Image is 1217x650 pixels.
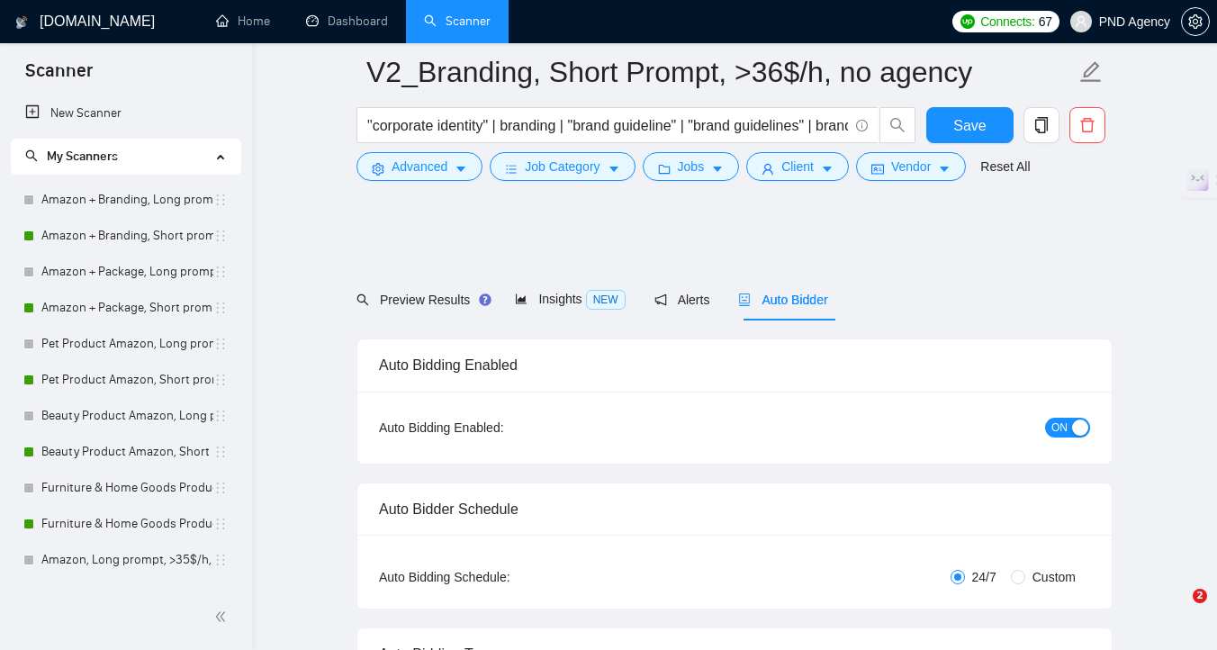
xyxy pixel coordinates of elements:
li: Amazon, Long prompt, >35$/h, no agency [11,542,240,578]
span: area-chart [515,293,527,305]
span: holder [213,337,228,351]
span: Job Category [525,157,599,176]
a: Pet Product Amazon, Long prompt, >35$/h, no agency [41,326,213,362]
li: Pet Product Amazon, Long prompt, >35$/h, no agency [11,326,240,362]
a: Furniture & Home Goods Product Amazon, Short prompt, >35$/h, no agency [41,506,213,542]
span: copy [1024,117,1059,133]
a: setting [1181,14,1210,29]
span: folder [658,162,671,176]
a: New Scanner [25,95,226,131]
li: Pet Product Amazon, Short prompt, >35$/h, no agency [11,362,240,398]
span: Vendor [891,157,931,176]
span: Client [781,157,814,176]
span: holder [213,193,228,207]
span: caret-down [455,162,467,176]
div: Auto Bidding Enabled [379,339,1090,391]
span: 24/7 [965,567,1004,587]
input: Search Freelance Jobs... [367,114,848,137]
a: Furniture & Home Goods Product Amazon, Long prompt, >35$/h, no agency [41,470,213,506]
span: My Scanners [47,149,118,164]
li: Amazon + Package, Long prompt, >35$/h, no agency [11,254,240,290]
a: searchScanner [424,14,491,29]
div: Auto Bidding Schedule: [379,567,616,587]
li: Amazon + Package, Short prompt, >35$/h, no agency [11,290,240,326]
span: caret-down [821,162,834,176]
span: Auto Bidder [738,293,827,307]
span: bars [505,162,518,176]
span: holder [213,373,228,387]
div: Auto Bidding Enabled: [379,418,616,438]
span: Jobs [678,157,705,176]
span: NEW [586,290,626,310]
li: Furniture & Home Goods Product Amazon, Short prompt, >35$/h, no agency [11,506,240,542]
button: idcardVendorcaret-down [856,152,966,181]
iframe: To enrich screen reader interactions, please activate Accessibility in Grammarly extension settings [1156,589,1199,632]
span: holder [213,301,228,315]
li: New Scanner [11,95,240,131]
span: holder [213,265,228,279]
span: Save [953,114,986,137]
span: ON [1051,418,1068,438]
span: idcard [871,162,884,176]
span: holder [213,445,228,459]
button: Save [926,107,1014,143]
button: delete [1069,107,1105,143]
span: holder [213,229,228,243]
li: Furniture & Home Goods Product Amazon, Long prompt, >35$/h, no agency [11,470,240,506]
span: Insights [515,292,625,306]
span: caret-down [938,162,951,176]
img: logo [15,8,28,37]
span: Scanner [11,58,107,95]
a: dashboardDashboard [306,14,388,29]
span: robot [738,293,751,306]
span: holder [213,517,228,531]
span: search [880,117,915,133]
span: notification [654,293,667,306]
img: upwork-logo.png [960,14,975,29]
span: search [356,293,369,306]
span: Connects: [980,12,1034,32]
button: folderJobscaret-down [643,152,740,181]
li: Amazon + Branding, Long prompt, >35$/h, no agency [11,182,240,218]
span: holder [213,481,228,495]
li: Amazon + Branding, Short prompt, >35$/h, no agency [11,218,240,254]
a: Amazon + Package, Long prompt, >35$/h, no agency [41,254,213,290]
span: 67 [1039,12,1052,32]
span: user [762,162,774,176]
button: setting [1181,7,1210,36]
a: Amazon + Branding, Long prompt, >35$/h, no agency [41,182,213,218]
a: Pet Product Amazon, Short prompt, >35$/h, no agency [41,362,213,398]
div: Tooltip anchor [477,292,493,308]
span: edit [1079,60,1103,84]
li: Amazon, Short prompt, >35$/h, no agency [11,578,240,614]
span: caret-down [711,162,724,176]
span: Advanced [392,157,447,176]
button: barsJob Categorycaret-down [490,152,635,181]
span: search [25,149,38,162]
span: My Scanners [25,149,118,164]
button: userClientcaret-down [746,152,849,181]
a: Reset All [980,157,1030,176]
span: double-left [214,608,232,626]
a: Amazon, Long prompt, >35$/h, no agency [41,542,213,578]
li: Beauty Product Amazon, Long prompt, >35$/h, no agency [11,398,240,434]
span: 2 [1193,589,1207,603]
a: Beauty Product Amazon, Long prompt, >35$/h, no agency [41,398,213,434]
span: Preview Results [356,293,486,307]
span: setting [372,162,384,176]
span: setting [1182,14,1209,29]
span: user [1075,15,1087,28]
a: homeHome [216,14,270,29]
span: holder [213,409,228,423]
input: Scanner name... [366,50,1076,95]
a: Beauty Product Amazon, Short prompt, >35$/h, no agency [41,434,213,470]
button: settingAdvancedcaret-down [356,152,482,181]
span: Custom [1025,567,1083,587]
span: holder [213,553,228,567]
li: Beauty Product Amazon, Short prompt, >35$/h, no agency [11,434,240,470]
span: delete [1070,117,1104,133]
span: info-circle [856,120,868,131]
div: Auto Bidder Schedule [379,483,1090,535]
button: copy [1023,107,1059,143]
a: Amazon + Branding, Short prompt, >35$/h, no agency [41,218,213,254]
